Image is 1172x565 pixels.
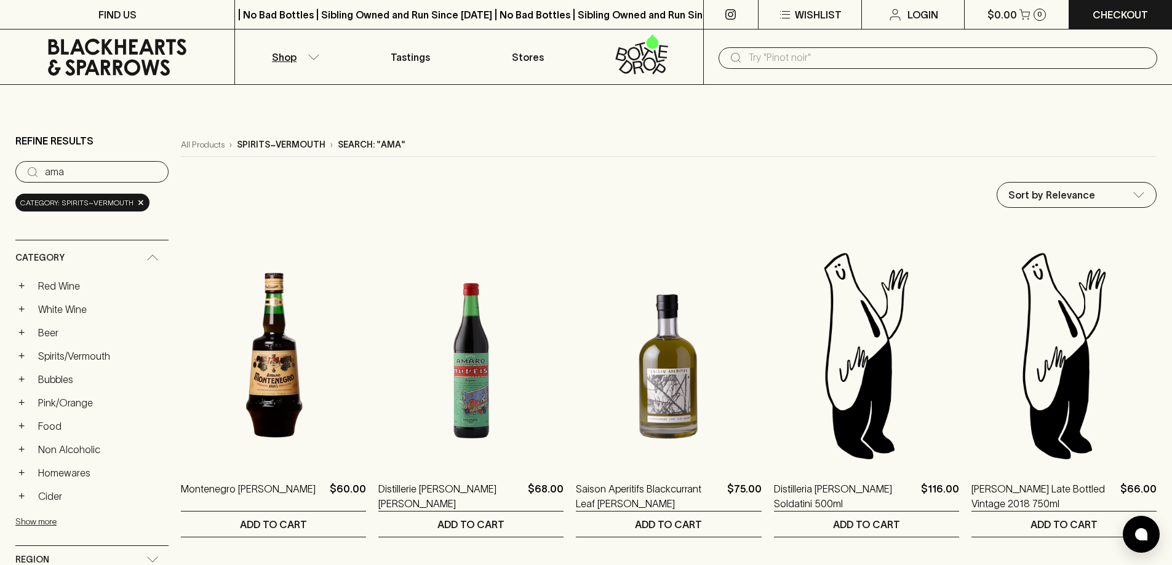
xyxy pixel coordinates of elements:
[576,248,761,463] img: Saison Aperitifs Blackcurrant Leaf Amaro
[1093,7,1148,22] p: Checkout
[338,138,405,151] p: Search: "ama"
[987,7,1017,22] p: $0.00
[15,397,28,409] button: +
[181,481,316,511] a: Montenegro [PERSON_NAME]
[229,138,232,151] p: ›
[512,50,544,65] p: Stores
[237,138,325,151] p: spirits~vermouth
[330,138,333,151] p: ›
[15,443,28,456] button: +
[1037,11,1042,18] p: 0
[15,373,28,385] button: +
[33,275,169,296] a: Red Wine
[181,138,225,151] a: All Products
[15,303,28,315] button: +
[15,250,65,266] span: Category
[727,481,762,511] p: $75.00
[98,7,137,22] p: FIND US
[1135,528,1147,540] img: bubble-icon
[33,462,169,483] a: Homewares
[833,517,900,532] p: ADD TO CART
[437,517,504,532] p: ADD TO CART
[33,416,169,437] a: Food
[33,369,169,390] a: Bubbles
[352,30,469,84] a: Tastings
[45,162,159,182] input: Try “Pinot noir”
[272,50,297,65] p: Shop
[20,197,134,209] span: Category: spirits~vermouth
[1120,481,1157,511] p: $66.00
[576,481,722,511] a: Saison Aperitifs Blackcurrant Leaf [PERSON_NAME]
[181,248,366,463] img: Montenegro Amaro
[240,517,307,532] p: ADD TO CART
[137,196,145,209] span: ×
[469,30,586,84] a: Stores
[330,481,366,511] p: $60.00
[795,7,842,22] p: Wishlist
[15,509,177,534] button: Show more
[15,467,28,479] button: +
[971,248,1157,463] img: Blackhearts & Sparrows Man
[971,512,1157,537] button: ADD TO CART
[15,420,28,432] button: +
[33,439,169,460] a: Non Alcoholic
[15,350,28,362] button: +
[33,346,169,366] a: Spirits/Vermouth
[33,392,169,413] a: Pink/Orange
[921,481,959,511] p: $116.00
[378,248,564,463] img: Distillerie Francoli Antico Amaro Noveis
[997,183,1156,207] div: Sort by Relevance
[1008,188,1095,202] p: Sort by Relevance
[15,326,28,339] button: +
[33,322,169,343] a: Beer
[181,512,366,537] button: ADD TO CART
[15,490,28,502] button: +
[748,48,1147,68] input: Try "Pinot noir"
[391,50,430,65] p: Tastings
[635,517,702,532] p: ADD TO CART
[576,512,761,537] button: ADD TO CART
[15,240,169,275] div: Category
[33,299,169,320] a: White Wine
[907,7,938,22] p: Login
[15,280,28,292] button: +
[33,486,169,507] a: Cider
[971,481,1115,511] a: [PERSON_NAME] Late Bottled Vintage 2018 750ml
[378,481,523,511] a: Distillerie [PERSON_NAME] [PERSON_NAME]
[378,512,564,537] button: ADD TO CART
[774,248,959,463] img: Blackhearts & Sparrows Man
[1030,517,1098,532] p: ADD TO CART
[774,512,959,537] button: ADD TO CART
[774,481,916,511] a: Distilleria [PERSON_NAME] Soldatini 500ml
[235,30,352,84] button: Shop
[15,133,94,148] p: Refine Results
[528,481,564,511] p: $68.00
